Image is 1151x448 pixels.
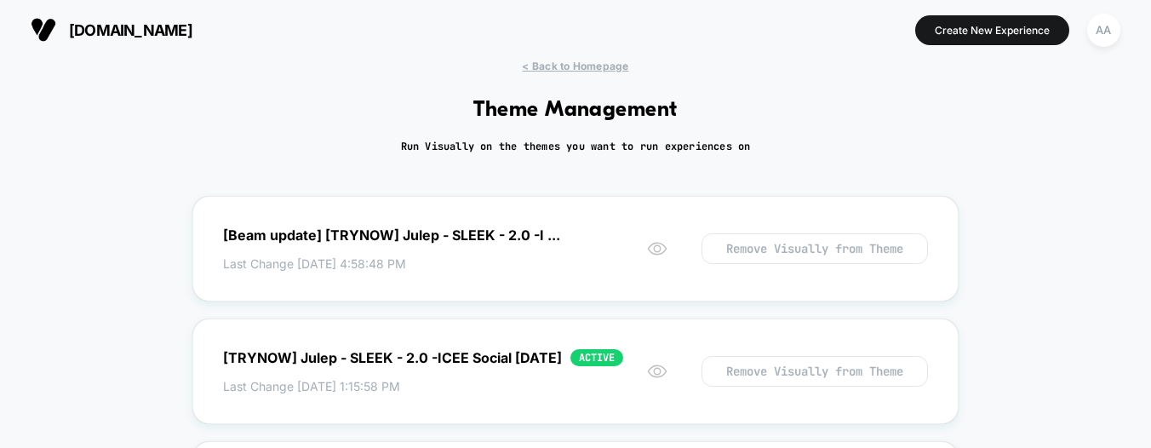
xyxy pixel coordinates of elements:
div: [TRYNOW] Julep - SLEEK - 2.0 -ICEE Social [DATE] [223,349,562,366]
div: AA [1087,14,1120,47]
span: Last Change [DATE] 1:15:58 PM [223,379,623,393]
h2: Run Visually on the themes you want to run experiences on [401,140,751,153]
button: [DOMAIN_NAME] [26,16,198,43]
div: [Beam update] [TRYNOW] Julep - SLEEK - 2.0 -I ... [223,227,560,244]
span: < Back to Homepage [522,60,628,72]
h1: Theme Management [473,98,678,123]
button: Create New Experience [915,15,1069,45]
button: Remove Visually from Theme [701,356,928,387]
button: AA [1082,13,1125,48]
span: Last Change [DATE] 4:58:48 PM [223,256,621,271]
button: Remove Visually from Theme [701,233,928,264]
img: Visually logo [31,17,56,43]
span: [DOMAIN_NAME] [69,21,192,39]
div: ACTIVE [570,349,623,366]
